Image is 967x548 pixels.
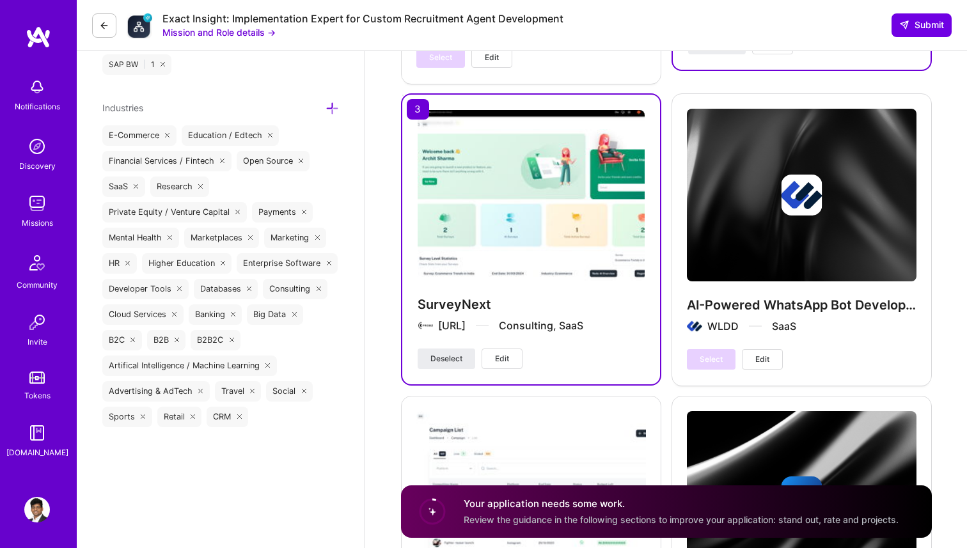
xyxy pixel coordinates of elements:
[99,20,109,31] i: icon LeftArrowDark
[24,74,50,100] img: bell
[266,381,313,402] div: Social
[6,446,68,459] div: [DOMAIN_NAME]
[237,253,338,274] div: Enterprise Software
[485,52,499,63] span: Edit
[316,286,321,292] i: icon Close
[471,47,512,68] button: Edit
[184,228,260,248] div: Marketplaces
[102,356,277,376] div: Artifical Intelligence / Machine Learning
[172,312,177,317] i: icon Close
[22,247,52,278] img: Community
[237,414,242,419] i: icon Close
[495,353,509,364] span: Edit
[418,296,645,313] h4: SurveyNext
[28,335,47,348] div: Invite
[102,228,179,248] div: Mental Health
[263,279,327,299] div: Consulting
[182,125,279,146] div: Education / Edtech
[24,389,51,402] div: Tokens
[247,304,303,325] div: Big Data
[26,26,51,49] img: logo
[175,338,180,343] i: icon Close
[899,19,944,31] span: Submit
[231,312,236,317] i: icon Close
[237,151,310,171] div: Open Source
[141,414,146,419] i: icon Close
[482,348,523,369] button: Edit
[265,363,271,368] i: icon Close
[24,497,50,522] img: User Avatar
[248,235,253,240] i: icon Close
[250,389,255,394] i: icon Close
[29,372,45,384] img: tokens
[143,59,146,70] span: |
[142,253,232,274] div: Higher Education
[438,318,583,333] div: [URL] Consulting, SaaS
[162,26,276,39] button: Mission and Role details →
[252,202,313,223] div: Payments
[102,102,143,113] span: Industries
[189,304,242,325] div: Banking
[21,497,53,522] a: User Avatar
[247,286,252,292] i: icon Close
[191,414,196,419] i: icon Close
[301,389,306,394] i: icon Close
[102,253,137,274] div: HR
[464,497,899,510] h4: Your application needs some work.
[215,381,262,402] div: Travel
[177,286,182,292] i: icon Close
[102,176,145,197] div: SaaS
[194,279,258,299] div: Databases
[264,228,326,248] div: Marketing
[22,216,53,230] div: Missions
[476,325,489,326] img: divider
[15,100,60,113] div: Notifications
[430,353,462,364] span: Deselect
[207,407,248,427] div: CRM
[161,62,165,67] i: icon Close
[147,330,186,350] div: B2B
[102,54,171,75] div: SAP BW 1
[299,159,304,164] i: icon Close
[102,330,142,350] div: B2C
[742,349,783,370] button: Edit
[102,279,189,299] div: Developer Tools
[102,202,247,223] div: Private Equity / Venture Capital
[24,191,50,216] img: teamwork
[418,318,433,333] img: Company logo
[221,261,226,266] i: icon Close
[892,13,952,36] button: Submit
[19,159,56,173] div: Discovery
[191,330,240,350] div: B2B2C
[157,407,202,427] div: Retail
[464,514,899,525] span: Review the guidance in the following sections to improve your application: stand out, rate and pr...
[292,312,297,317] i: icon Close
[198,184,203,189] i: icon Close
[229,338,234,343] i: icon Close
[326,261,331,266] i: icon Close
[24,134,50,159] img: discovery
[130,338,136,343] i: icon Close
[418,348,475,369] button: Deselect
[220,159,225,164] i: icon Close
[127,13,152,38] img: Company Logo
[134,184,139,189] i: icon Close
[17,278,58,292] div: Community
[235,210,240,215] i: icon Close
[168,235,173,240] i: icon Close
[302,210,307,215] i: icon Close
[418,110,645,280] img: SurveyNext
[24,309,50,335] img: Invite
[102,407,152,427] div: Sports
[125,261,130,266] i: icon Close
[150,176,210,197] div: Research
[198,389,203,394] i: icon Close
[102,304,184,325] div: Cloud Services
[102,151,232,171] div: Financial Services / Fintech
[899,20,909,30] i: icon SendLight
[165,133,170,138] i: icon Close
[102,125,177,146] div: E-Commerce
[102,381,210,402] div: Advertising & AdTech
[755,354,769,365] span: Edit
[315,235,320,240] i: icon Close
